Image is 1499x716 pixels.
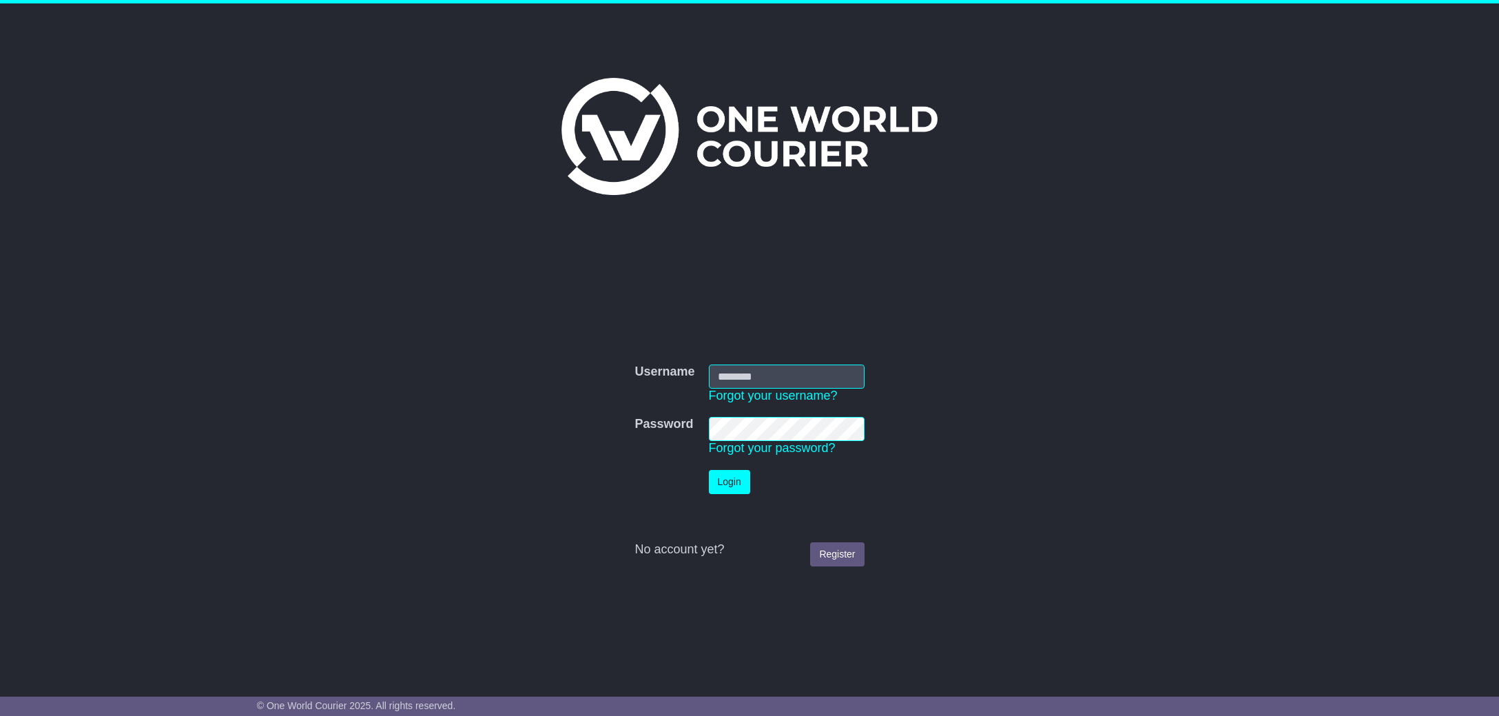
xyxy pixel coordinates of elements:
[810,542,864,566] a: Register
[634,365,694,380] label: Username
[257,700,456,711] span: © One World Courier 2025. All rights reserved.
[709,441,836,455] a: Forgot your password?
[709,470,750,494] button: Login
[561,78,938,195] img: One World
[709,389,838,402] a: Forgot your username?
[634,542,864,558] div: No account yet?
[634,417,693,432] label: Password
